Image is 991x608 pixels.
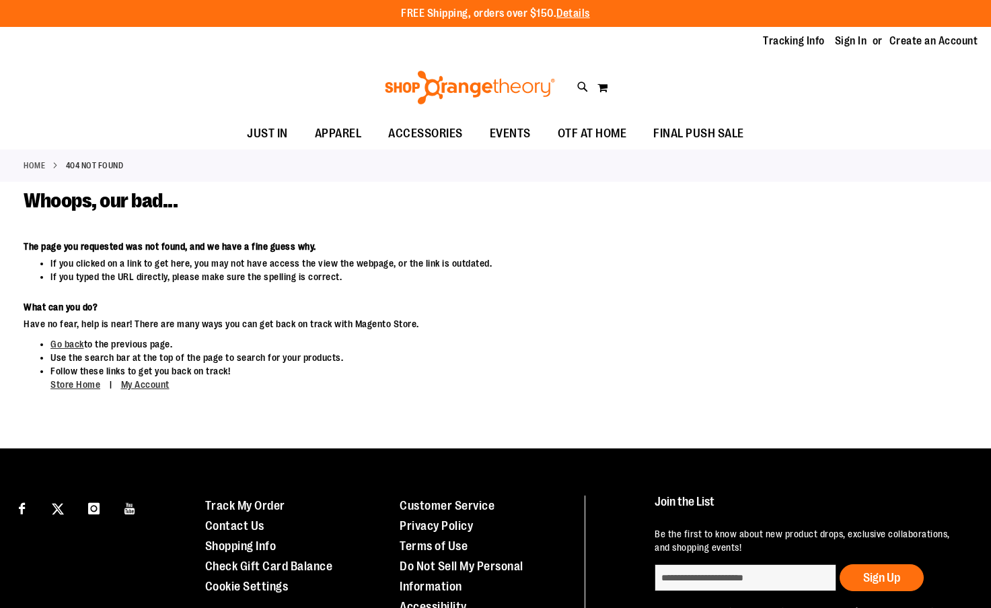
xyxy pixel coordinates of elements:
a: OTF AT HOME [544,119,640,149]
dt: The page you requested was not found, and we have a fine guess why. [24,240,771,253]
li: Follow these links to get you back on track! [50,364,771,392]
a: Visit our Instagram page [82,496,106,519]
a: Go back [50,339,84,349]
a: APPAREL [301,119,375,149]
span: | [103,373,119,397]
span: Whoops, our bad... [24,189,178,212]
a: My Account [121,379,170,390]
dt: What can you do? [24,300,771,314]
a: Create an Account [889,34,978,48]
img: Shop Orangetheory [383,71,557,104]
a: EVENTS [476,119,544,149]
h4: Join the List [655,496,965,520]
a: Contact Us [205,519,264,533]
a: Cookie Settings [205,580,289,593]
p: Be the first to know about new product drops, exclusive collaborations, and shopping events! [655,527,965,554]
a: Details [556,7,590,20]
span: JUST IN [247,119,288,149]
a: Sign In [835,34,867,48]
a: JUST IN [233,119,301,149]
span: OTF AT HOME [558,119,627,149]
span: EVENTS [490,119,531,149]
a: Store Home [50,379,100,390]
a: Track My Order [205,499,285,512]
a: FINAL PUSH SALE [640,119,758,149]
a: ACCESSORIES [375,119,476,149]
li: Use the search bar at the top of the page to search for your products. [50,351,771,364]
span: APPAREL [315,119,362,149]
a: Do Not Sell My Personal Information [400,560,523,593]
img: Twitter [52,503,64,515]
span: ACCESSORIES [388,119,463,149]
span: FINAL PUSH SALE [653,119,744,149]
a: Terms of Use [400,539,468,553]
a: Privacy Policy [400,519,473,533]
a: Customer Service [400,499,494,512]
a: Shopping Info [205,539,277,553]
a: Visit our Youtube page [118,496,142,519]
a: Home [24,160,45,172]
a: Check Gift Card Balance [205,560,333,573]
li: to the previous page. [50,337,771,351]
span: Sign Up [863,571,900,584]
strong: 404 Not Found [66,160,124,172]
input: enter email [655,564,836,591]
li: If you clicked on a link to get here, you may not have access the view the webpage, or the link i... [50,257,771,270]
a: Tracking Info [763,34,825,48]
a: Visit our Facebook page [10,496,34,519]
li: If you typed the URL directly, please make sure the spelling is correct. [50,270,771,283]
p: FREE Shipping, orders over $150. [401,6,590,22]
a: Visit our X page [46,496,70,519]
button: Sign Up [840,564,924,591]
dd: Have no fear, help is near! There are many ways you can get back on track with Magento Store. [24,317,771,331]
